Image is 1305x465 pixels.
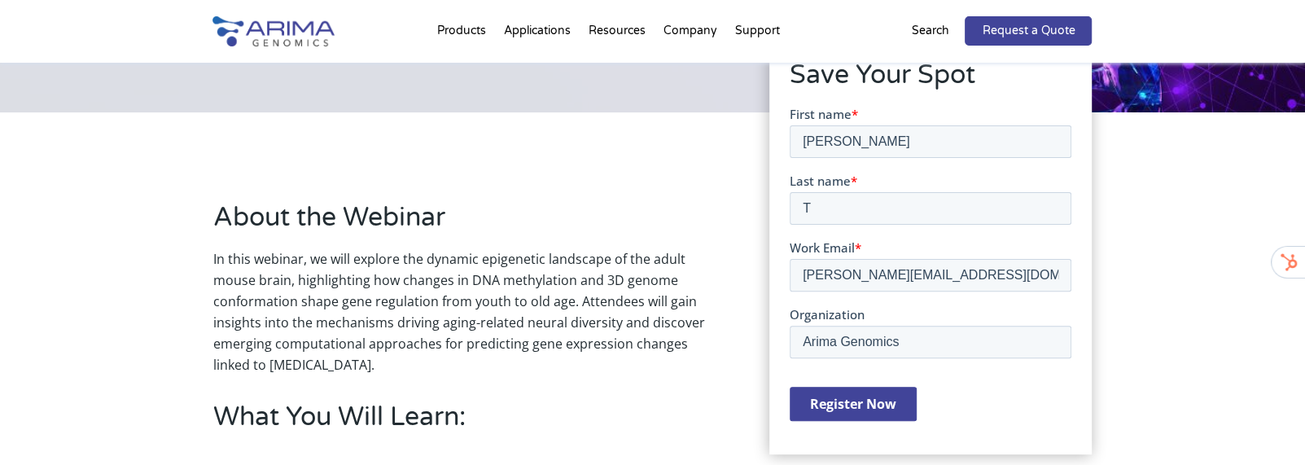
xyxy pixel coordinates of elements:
a: Request a Quote [965,16,1092,46]
h2: What You Will Learn: [213,399,721,448]
h2: Save Your Spot [790,57,1071,106]
p: Search [911,20,948,42]
iframe: Form 1 [790,106,1071,435]
h2: About the Webinar [213,200,721,248]
p: In this webinar, we will explore the dynamic epigenetic landscape of the adult mouse brain, highl... [213,248,721,375]
img: Arima-Genomics-logo [212,16,335,46]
